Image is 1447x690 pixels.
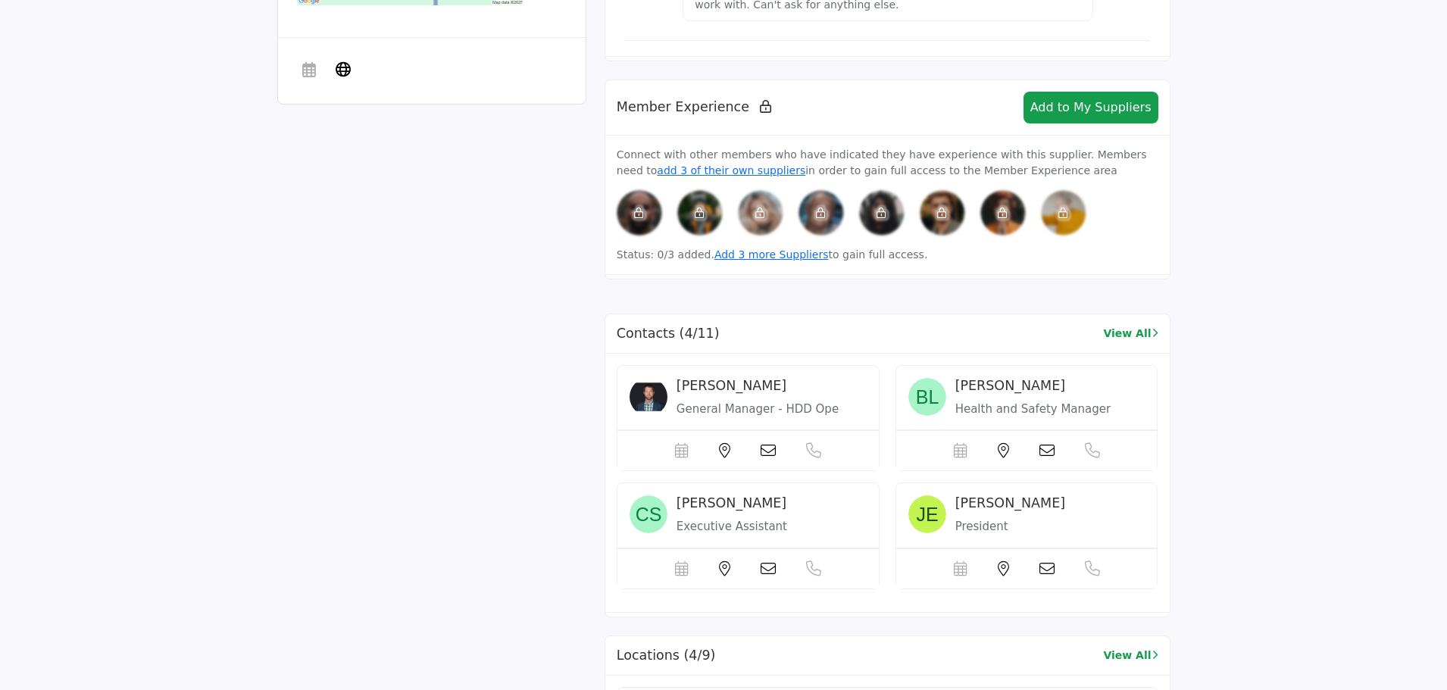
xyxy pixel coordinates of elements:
[920,190,965,236] img: image
[617,648,716,663] h2: Locations (4/9)
[955,401,1118,418] p: Health and Safety Manager
[677,518,839,535] p: Executive Assistant
[895,365,1158,472] a: image [PERSON_NAME] Health and Safety Manager
[617,190,662,236] img: image
[799,190,844,236] img: image
[955,518,1118,535] p: President
[1041,190,1086,236] div: Please rate 5 vendors to connect with members.
[677,378,786,393] span: [PERSON_NAME]
[617,99,771,115] h2: Member Experience
[920,190,965,236] div: Please rate 5 vendors to connect with members.
[1103,326,1158,342] a: View All
[955,378,1065,393] span: [PERSON_NAME]
[859,190,905,236] img: image
[617,365,880,472] a: image [PERSON_NAME] General Manager - HDD Operations
[677,401,839,418] p: General Manager - HDD Operations
[895,482,1158,589] a: image [PERSON_NAME] President
[908,378,946,416] img: image
[677,190,723,236] img: image
[1030,100,1152,114] span: Add to My Suppliers
[617,326,720,342] h2: Contacts (4/11)
[677,495,786,510] span: [PERSON_NAME]
[859,190,905,236] div: Please rate 5 vendors to connect with members.
[1041,190,1086,236] img: image
[738,190,783,236] img: image
[617,147,1158,179] p: Connect with other members who have indicated they have experience with this supplier. Members ne...
[980,190,1026,236] div: Please rate 5 vendors to connect with members.
[630,378,667,416] img: image
[714,248,829,261] a: Add 3 more Suppliers
[1024,92,1158,123] button: Add to My Suppliers
[738,190,783,236] div: Please rate 5 vendors to connect with members.
[617,190,662,236] div: Please rate 5 vendors to connect with members.
[677,190,723,236] div: Please rate 5 vendors to connect with members.
[617,482,880,589] a: image [PERSON_NAME] Executive Assistant
[1103,648,1158,663] a: View All
[617,247,1158,263] p: Status: 0/3 added. to gain full access.
[799,190,844,236] div: Please rate 5 vendors to connect with members.
[980,190,1026,236] img: image
[630,495,667,533] img: image
[955,495,1065,510] span: [PERSON_NAME]
[908,495,946,533] img: image
[657,164,805,176] a: add 3 of their own suppliers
